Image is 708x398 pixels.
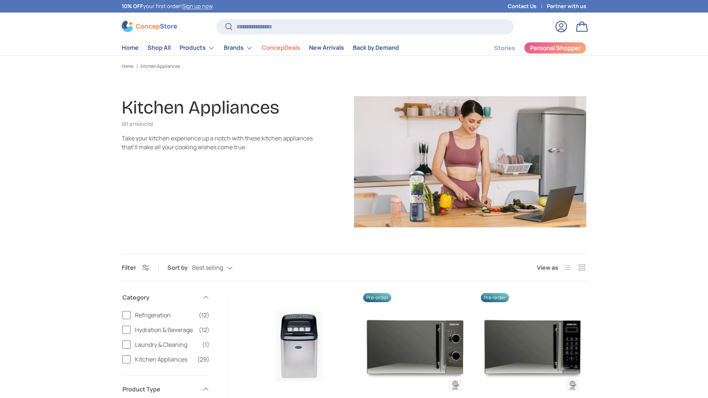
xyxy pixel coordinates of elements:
[135,340,198,349] span: Laundry & Cleaning
[122,121,153,127] span: (61 products)
[135,325,194,334] span: Hydration & Beverage
[219,41,257,55] summary: Brands
[547,2,586,10] a: Partner with us
[202,340,209,349] span: (1)
[122,41,399,55] nav: Primary
[224,41,253,55] a: Brands
[494,41,515,55] a: Stories
[147,41,171,55] a: Shop All
[122,3,143,10] strong: 10% OFF
[135,355,193,364] span: Kitchen Appliances
[122,21,177,32] img: ConcepStore
[363,293,391,302] span: Pre-order
[354,96,586,227] img: Kitchen Appliances
[353,41,399,55] a: Back by Demand
[199,325,209,334] span: (12)
[530,45,581,51] span: Personal Shopper
[537,263,558,272] span: View as
[476,41,586,55] nav: Secondary
[167,263,192,272] label: Sort by
[481,293,509,302] span: Pre-order
[122,385,198,394] span: Product Type
[508,2,547,10] a: Contact Us
[192,261,247,274] button: Best selling
[122,263,149,272] button: Filter
[524,42,586,54] a: Personal Shopper
[122,2,214,10] p: your first order! .
[122,293,198,302] span: Category
[309,41,344,55] a: New Arrivals
[140,64,180,69] a: Kitchen Appliances
[182,3,212,10] a: Sign up now
[192,264,223,271] span: Best selling
[122,41,139,55] a: Home
[122,263,136,272] span: Filter
[122,97,279,118] h1: Kitchen Appliances
[135,311,194,320] span: Refrigeration
[262,41,300,55] a: ConcepDeals
[175,41,219,55] summary: Products
[122,134,313,151] div: Take your kitchen experience up a notch with these kitchen appliances that’ll make all your cooki...
[122,284,209,311] summary: Category
[197,355,209,364] span: (29)
[122,64,133,69] a: Home
[122,63,586,70] nav: Breadcrumbs
[180,41,215,55] a: Products
[199,311,209,320] span: (12)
